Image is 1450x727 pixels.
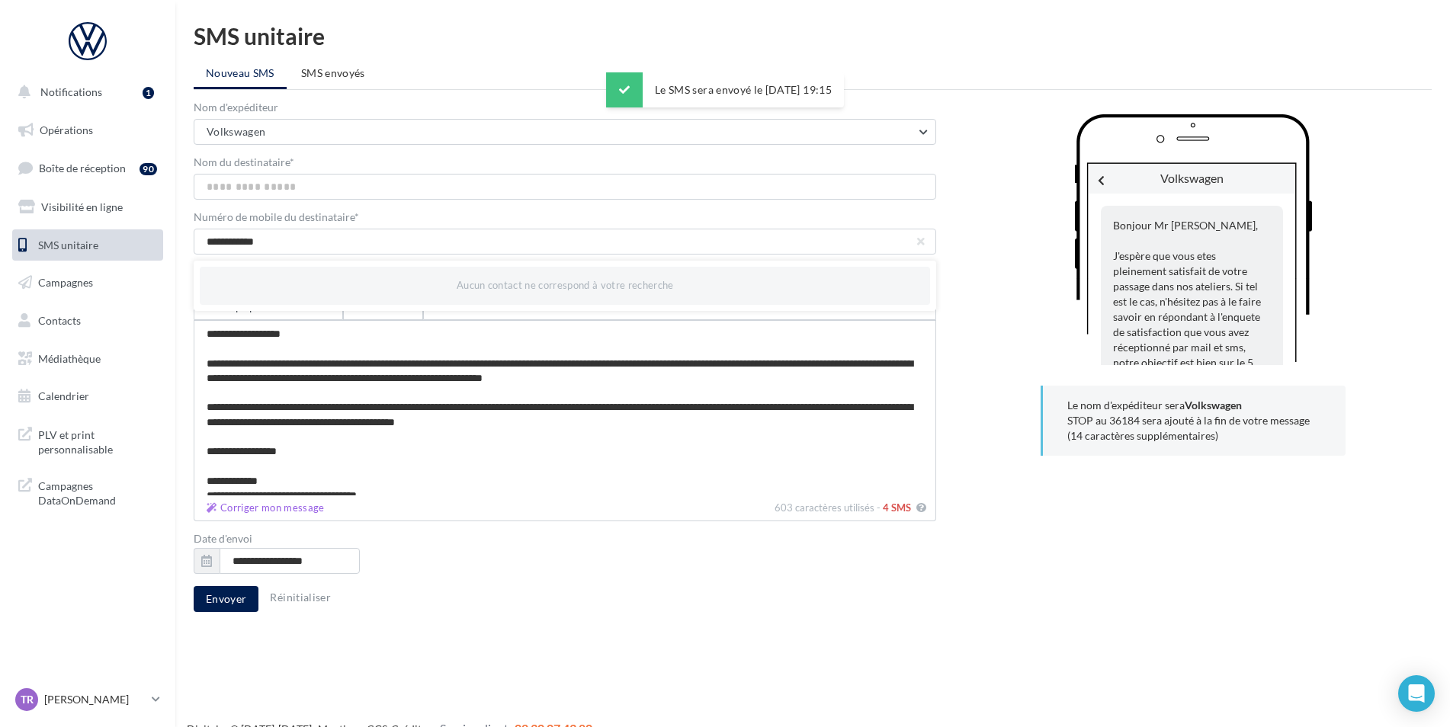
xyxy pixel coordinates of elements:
button: Corriger mon message 603 caractères utilisés - 4 SMS [913,498,929,517]
div: 90 [140,163,157,175]
div: Aucun contact ne correspond à votre recherche [200,267,930,305]
span: Contacts [38,314,81,327]
a: Contacts [9,305,166,337]
span: TR [21,692,34,707]
p: Le nom d'expéditeur sera STOP au 36184 sera ajouté à la fin de votre message (14 caractères suppl... [1067,398,1321,444]
button: 603 caractères utilisés - 4 SMS [200,498,331,517]
label: Numéro de mobile du destinataire [194,212,936,223]
span: Notifications [40,85,102,98]
span: SMS unitaire [38,238,98,251]
label: Nom du destinataire [194,157,936,168]
a: Campagnes DataOnDemand [9,469,166,514]
a: Médiathèque [9,343,166,375]
a: Visibilité en ligne [9,191,166,223]
p: [PERSON_NAME] [44,692,146,707]
label: Date d'envoi [194,533,936,544]
label: Nom d'expéditeur [194,102,936,113]
span: Visibilité en ligne [41,200,123,213]
span: Calendrier [38,389,89,402]
div: Le SMS sera envoyé le [DATE] 19:15 [606,72,844,107]
button: Réinitialiser [264,588,337,607]
div: Bonjour Mr [PERSON_NAME], J'espère que vous etes pleinement satisfait de votre passage dans nos a... [1101,206,1283,657]
button: Envoyer [194,586,258,612]
span: 603 caractères utilisés - [775,501,881,514]
a: TR [PERSON_NAME] [12,685,163,714]
span: Campagnes DataOnDemand [38,476,157,508]
a: SMS unitaire [9,229,166,261]
a: Opérations [9,114,166,146]
span: Opérations [40,123,93,136]
span: Volkswagen [207,125,266,138]
a: Calendrier [9,380,166,412]
span: PLV et print personnalisable [38,424,157,457]
a: PLV et print personnalisable [9,418,166,463]
span: Boîte de réception [39,162,126,175]
a: Boîte de réception90 [9,152,166,184]
span: Médiathèque [38,352,101,365]
button: Volkswagen [194,119,936,145]
div: Open Intercom Messenger [1398,675,1435,712]
span: SMS envoyés [301,66,365,79]
div: 1 [143,87,154,99]
span: Volkswagen [1160,171,1224,185]
div: SMS unitaire [194,24,1432,47]
b: Volkswagen [1185,399,1242,412]
span: Campagnes [38,276,93,289]
a: Campagnes [9,267,166,299]
span: 4 SMS [883,501,911,514]
button: Notifications 1 [9,76,160,108]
